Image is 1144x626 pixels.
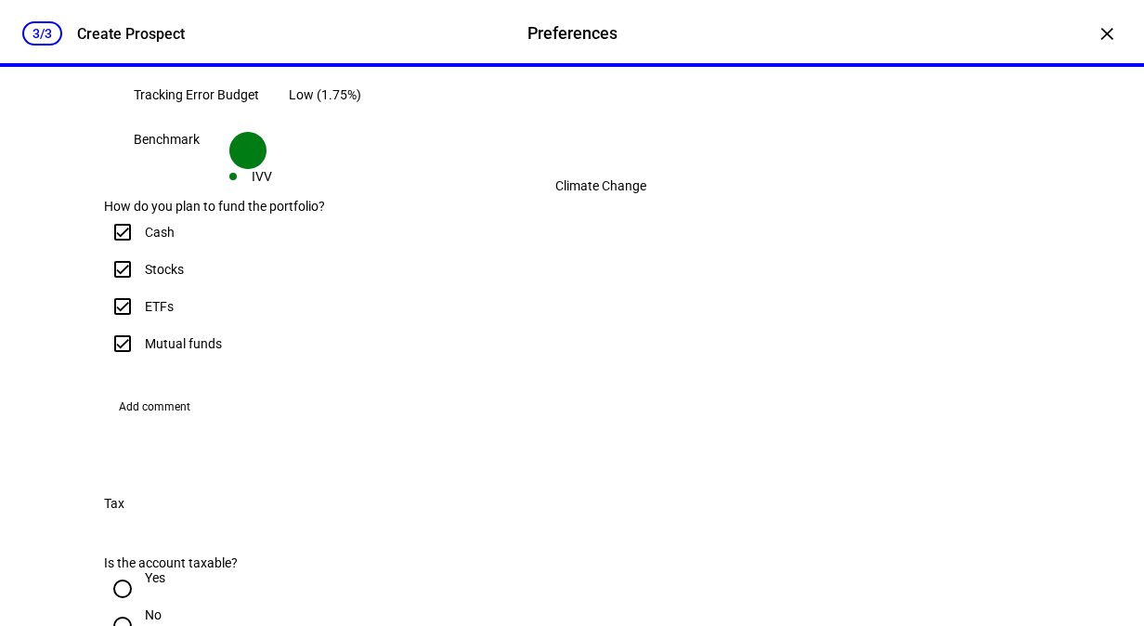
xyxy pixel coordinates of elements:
div: Create Prospect [77,25,185,43]
div: IVV [252,169,272,184]
div: Benchmark [134,132,200,147]
span: Add comment [119,392,190,422]
div: No [145,607,162,622]
div: Climate Change [548,175,654,197]
div: Low (1.75%) [289,87,361,102]
div: Preferences [527,21,617,46]
button: Add comment [104,392,205,422]
div: Tax [104,496,124,511]
div: ETFs [145,299,174,314]
div: Yes [145,570,165,585]
div: How do you plan to fund the portfolio? [104,199,760,214]
div: Stocks [145,262,184,277]
div: Cash [145,225,175,240]
div: Tracking Error Budget [134,87,259,102]
div: × [1092,19,1122,48]
div: 3/3 [22,21,62,46]
div: Mutual funds [145,336,222,351]
div: Is the account taxable? [104,555,760,570]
